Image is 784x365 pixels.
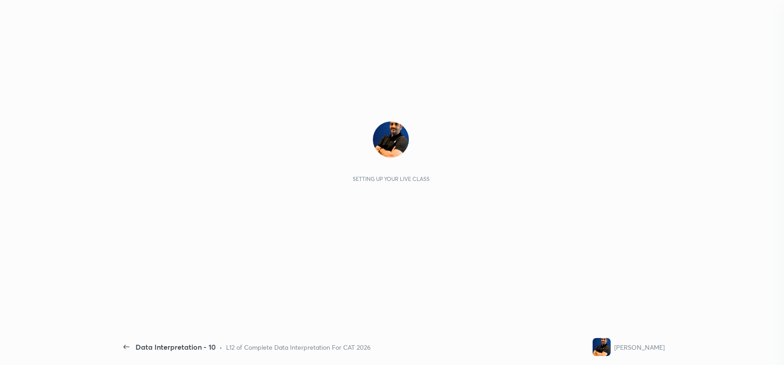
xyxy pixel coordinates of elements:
[353,176,430,182] div: Setting up your live class
[593,338,611,356] img: 6aa3843a5e0b4d6483408a2c5df8531d.png
[373,122,409,158] img: 6aa3843a5e0b4d6483408a2c5df8531d.png
[219,342,222,352] div: •
[136,342,216,352] div: Data Interpretation - 10
[614,342,665,352] div: [PERSON_NAME]
[226,342,371,352] div: L12 of Complete Data Interpretation For CAT 2026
